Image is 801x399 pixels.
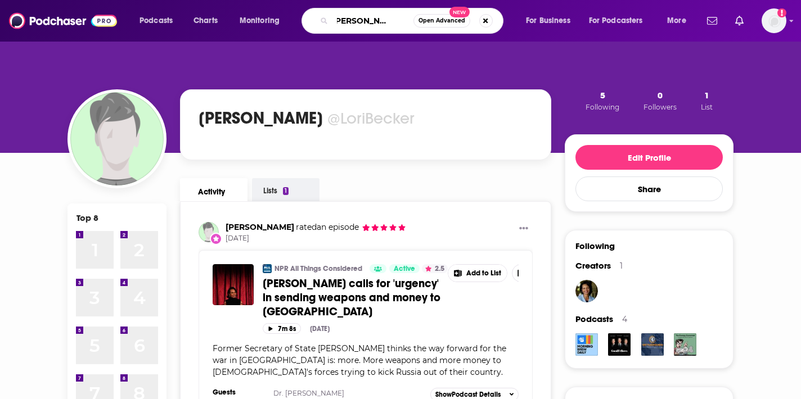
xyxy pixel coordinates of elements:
img: The Grumpy Economist [674,333,696,356]
span: [DATE] [226,234,406,243]
svg: Add a profile image [777,8,786,17]
button: Show profile menu [762,8,786,33]
a: Dr. [PERSON_NAME] [273,389,344,397]
span: 0 [658,90,663,101]
button: Open AdvancedNew [413,14,470,28]
span: 1 [704,90,709,101]
div: New Rating [210,233,222,245]
div: [DATE] [310,325,330,333]
div: Top 8 [76,212,98,223]
span: For Business [526,13,570,29]
a: Lori Becker [226,222,294,232]
button: open menu [659,12,700,30]
img: Lori Becker [199,222,219,242]
div: 1 [283,187,289,195]
button: 5Following [582,89,623,112]
span: Show Podcast Details [435,391,501,398]
span: Podcasts [139,13,173,29]
button: open menu [518,12,584,30]
h1: [PERSON_NAME] [199,108,323,128]
img: Battlegrounds With H.R. McMaster: International Perspectives [641,333,664,356]
a: [PERSON_NAME] calls for 'urgency' in sending weapons and money to [GEOGRAPHIC_DATA] [263,276,448,319]
input: Search podcasts, credits, & more... [332,12,413,30]
img: Condoleezza Rice calls for 'urgency' in sending weapons and money to Ukraine [213,264,254,305]
div: Search podcasts, credits, & more... [312,8,514,34]
button: open menu [232,12,294,30]
span: Former Secretary of State [PERSON_NAME] thinks the way forward for the war in [GEOGRAPHIC_DATA] i... [213,343,506,377]
div: Following [575,241,615,251]
div: @LoriBecker [327,108,415,128]
span: More [667,13,686,29]
img: Dr. Condoleezza Rice [575,280,598,302]
a: Show notifications dropdown [703,11,722,30]
span: Followers [643,103,677,111]
span: List [701,103,713,111]
span: 5 [600,90,605,101]
button: Show More Button [515,222,533,236]
span: Podcasts [575,314,613,324]
span: New [449,7,470,17]
span: Lori's Rating: 5 out of 5 [362,223,406,232]
a: Lists1 [252,178,319,202]
span: Following [586,103,619,111]
span: rated [296,222,317,232]
span: Active [394,264,415,275]
span: For Podcasters [589,13,643,29]
div: 4 [622,314,627,324]
a: NPR All Things Considered [274,264,362,273]
button: 7m 8s [263,323,301,334]
button: 0Followers [640,89,680,112]
button: open menu [132,12,187,30]
span: Open Advanced [418,18,465,24]
span: Creators [575,260,611,271]
span: Add to List [466,269,501,278]
a: Charts [186,12,224,30]
span: an episode [294,222,359,232]
button: Share [575,176,723,201]
span: [PERSON_NAME] calls for 'urgency' in sending weapons and money to [GEOGRAPHIC_DATA] [263,276,440,319]
img: Podchaser - Follow, Share and Rate Podcasts [9,10,117,31]
img: NPR All Things Considered [263,264,272,273]
button: 2.5 [422,264,448,273]
button: open menu [582,12,659,30]
img: User Profile [762,8,786,33]
span: Logged in as LoriBecker [762,8,786,33]
a: Activity [180,178,247,201]
button: Show More Button [448,265,507,282]
img: Morning Brew Daily [575,333,598,356]
button: 1List [697,89,716,112]
div: 1 [620,261,623,271]
span: Charts [193,13,218,29]
h3: Guests [213,388,263,397]
button: Edit Profile [575,145,723,170]
a: Active [389,264,420,273]
span: Monitoring [240,13,280,29]
a: Show notifications dropdown [731,11,748,30]
img: GoodFellows: Conversations from the Hoover Institution [608,333,631,356]
img: Lori Becker [70,92,164,185]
